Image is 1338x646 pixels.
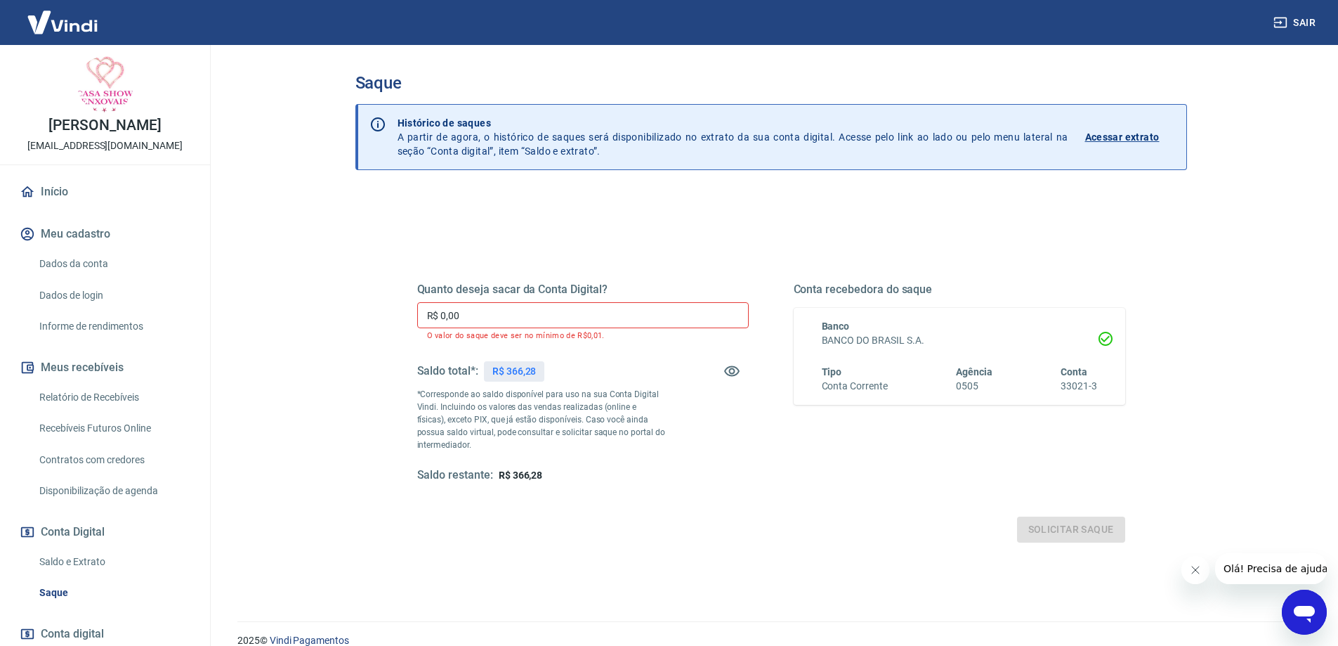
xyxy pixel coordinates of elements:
p: *Corresponde ao saldo disponível para uso na sua Conta Digital Vindi. Incluindo os valores das ve... [417,388,666,451]
span: Conta digital [41,624,104,644]
p: A partir de agora, o histórico de saques será disponibilizado no extrato da sua conta digital. Ac... [398,116,1068,158]
a: Relatório de Recebíveis [34,383,193,412]
a: Dados de login [34,281,193,310]
a: Recebíveis Futuros Online [34,414,193,443]
span: R$ 366,28 [499,470,543,481]
a: Informe de rendimentos [34,312,193,341]
h6: BANCO DO BRASIL S.A. [822,333,1097,348]
h6: 33021-3 [1061,379,1097,394]
h5: Saldo restante: [417,468,493,483]
button: Conta Digital [17,517,193,548]
a: Disponibilização de agenda [34,477,193,505]
span: Agência [956,366,992,377]
p: Histórico de saques [398,116,1068,130]
span: Olá! Precisa de ajuda? [8,10,118,21]
h6: Conta Corrente [822,379,888,394]
h6: 0505 [956,379,992,394]
iframe: Fechar mensagem [1181,556,1209,584]
a: Acessar extrato [1085,116,1175,158]
img: 0dcb50b8-b51c-4522-a0be-2444d953242c.jpeg [77,56,133,112]
a: Início [17,176,193,207]
button: Meu cadastro [17,219,193,250]
h5: Conta recebedora do saque [794,283,1125,297]
a: Vindi Pagamentos [270,635,349,646]
span: Conta [1061,366,1087,377]
button: Sair [1271,10,1321,36]
a: Dados da conta [34,250,193,278]
h3: Saque [355,73,1187,93]
img: Vindi [17,1,108,44]
iframe: Mensagem da empresa [1215,553,1327,584]
p: R$ 366,28 [492,364,537,379]
p: Acessar extrato [1085,130,1160,144]
p: [PERSON_NAME] [48,118,161,133]
a: Saldo e Extrato [34,548,193,576]
span: Tipo [822,366,842,377]
p: [EMAIL_ADDRESS][DOMAIN_NAME] [27,138,183,153]
span: Banco [822,321,850,332]
p: O valor do saque deve ser no mínimo de R$0,01. [427,331,739,340]
iframe: Botão para abrir a janela de mensagens [1282,590,1327,635]
h5: Quanto deseja sacar da Conta Digital? [417,283,749,297]
a: Contratos com credores [34,446,193,474]
a: Saque [34,579,193,607]
button: Meus recebíveis [17,352,193,383]
h5: Saldo total*: [417,364,478,378]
